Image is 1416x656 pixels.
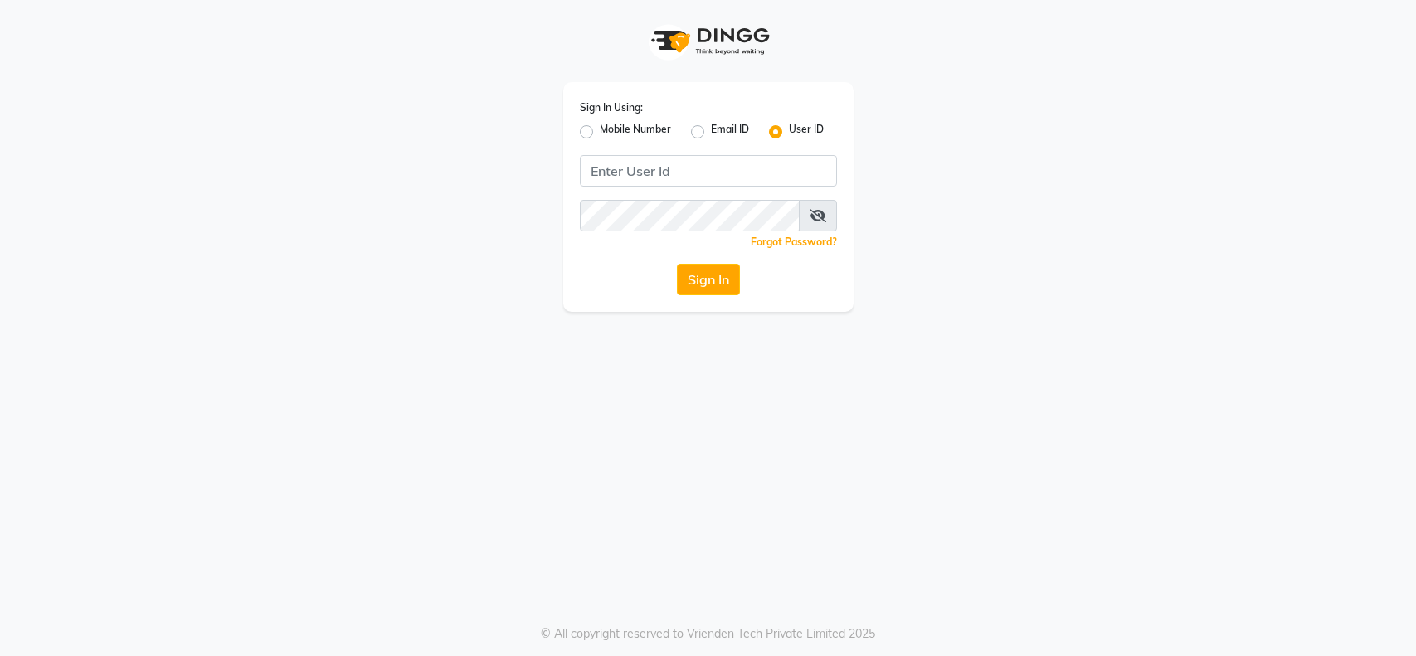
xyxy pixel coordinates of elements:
[677,264,740,295] button: Sign In
[580,155,837,187] input: Username
[642,17,775,66] img: logo1.svg
[711,122,749,142] label: Email ID
[580,200,800,231] input: Username
[600,122,671,142] label: Mobile Number
[751,236,837,248] a: Forgot Password?
[789,122,824,142] label: User ID
[580,100,643,115] label: Sign In Using:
